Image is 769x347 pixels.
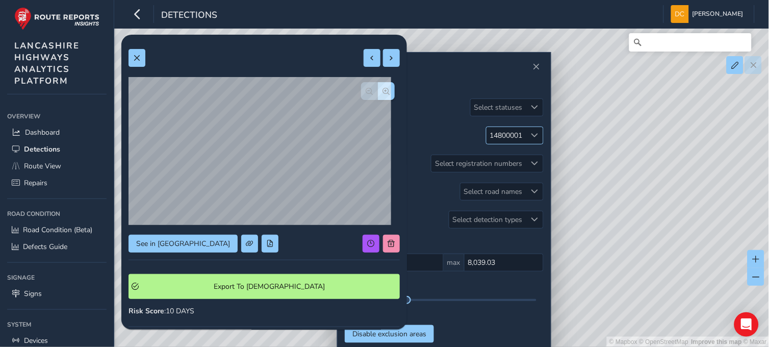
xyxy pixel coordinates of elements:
[24,161,61,171] span: Route View
[7,158,107,175] a: Route View
[129,274,400,299] button: Export To Symology
[7,317,107,332] div: System
[471,99,526,116] div: Select statuses
[449,211,526,228] div: Select detection types
[7,221,107,238] a: Road Condition (Beta)
[345,325,434,343] button: Disable exclusion areas
[23,242,67,252] span: Defects Guide
[136,239,230,249] span: See in [GEOGRAPHIC_DATA]
[7,175,107,191] a: Repairs
[25,128,60,137] span: Dashboard
[345,74,544,91] h2: Filters
[734,312,759,337] div: Open Intercom Messenger
[142,282,397,291] span: Export To [DEMOGRAPHIC_DATA]
[23,225,92,235] span: Road Condition (Beta)
[693,5,744,23] span: [PERSON_NAME]
[671,5,747,23] button: [PERSON_NAME]
[444,254,464,271] span: max
[529,60,544,74] button: Close
[7,141,107,158] a: Detections
[24,336,48,345] span: Devices
[671,5,689,23] img: diamond-layout
[431,155,526,172] div: Select registration numbers
[24,178,47,188] span: Repairs
[24,144,60,154] span: Detections
[460,183,526,200] div: Select road names
[629,33,752,52] input: Search
[161,9,217,23] span: Detections
[464,254,544,271] input: 0
[129,306,400,316] div: : 10 DAYS
[490,131,523,140] div: 14800001
[24,289,42,299] span: Signs
[7,285,107,302] a: Signs
[7,109,107,124] div: Overview
[7,270,107,285] div: Signage
[129,306,164,316] strong: Risk Score
[7,206,107,221] div: Road Condition
[129,235,238,253] button: See in Route View
[14,7,99,30] img: rr logo
[7,124,107,141] a: Dashboard
[14,40,80,87] span: LANCASHIRE HIGHWAYS ANALYTICS PLATFORM
[352,305,536,314] div: 35
[7,238,107,255] a: Defects Guide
